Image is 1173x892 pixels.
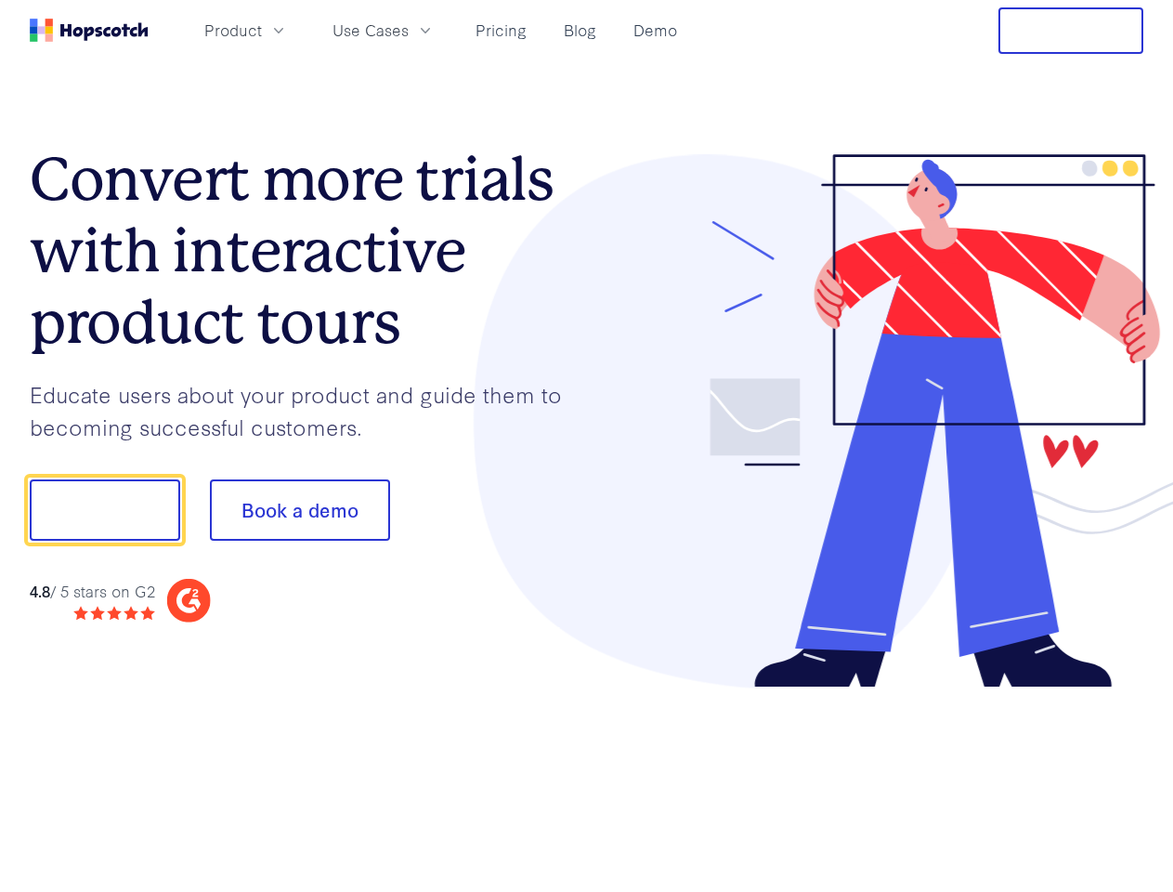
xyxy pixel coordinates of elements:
span: Product [204,19,262,42]
button: Use Cases [321,15,446,46]
a: Home [30,19,149,42]
a: Blog [556,15,604,46]
a: Demo [626,15,684,46]
button: Show me! [30,479,180,541]
button: Free Trial [998,7,1143,54]
a: Pricing [468,15,534,46]
h1: Convert more trials with interactive product tours [30,144,587,358]
p: Educate users about your product and guide them to becoming successful customers. [30,378,587,442]
button: Product [193,15,299,46]
strong: 4.8 [30,580,50,601]
div: / 5 stars on G2 [30,580,155,603]
span: Use Cases [332,19,409,42]
button: Book a demo [210,479,390,541]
